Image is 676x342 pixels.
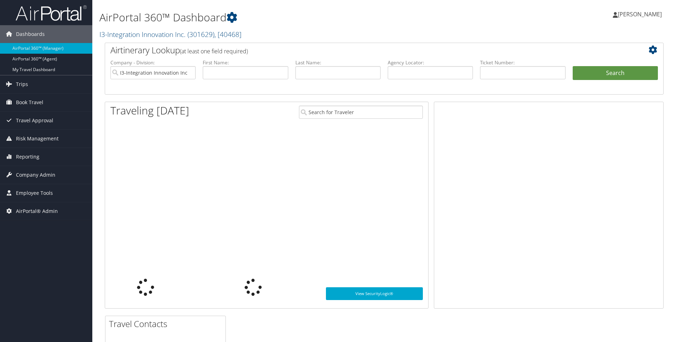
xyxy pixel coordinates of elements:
[16,202,58,220] span: AirPortal® Admin
[480,59,565,66] label: Ticket Number:
[299,106,423,119] input: Search for Traveler
[109,318,225,330] h2: Travel Contacts
[16,75,28,93] span: Trips
[99,10,479,25] h1: AirPortal 360™ Dashboard
[16,148,39,166] span: Reporting
[110,59,196,66] label: Company - Division:
[180,47,248,55] span: (at least one field required)
[573,66,658,80] button: Search
[187,30,214,39] span: ( 301629 )
[388,59,473,66] label: Agency Locator:
[618,10,662,18] span: [PERSON_NAME]
[16,112,53,129] span: Travel Approval
[295,59,381,66] label: Last Name:
[203,59,288,66] label: First Name:
[16,166,55,184] span: Company Admin
[16,184,53,202] span: Employee Tools
[110,103,189,118] h1: Traveling [DATE]
[110,44,611,56] h2: Airtinerary Lookup
[16,93,43,111] span: Book Travel
[99,30,241,39] a: I3-Integration Innovation Inc.
[214,30,241,39] span: , [ 40468 ]
[16,25,45,43] span: Dashboards
[613,4,669,25] a: [PERSON_NAME]
[326,287,423,300] a: View SecurityLogic®
[16,130,59,148] span: Risk Management
[16,5,87,21] img: airportal-logo.png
